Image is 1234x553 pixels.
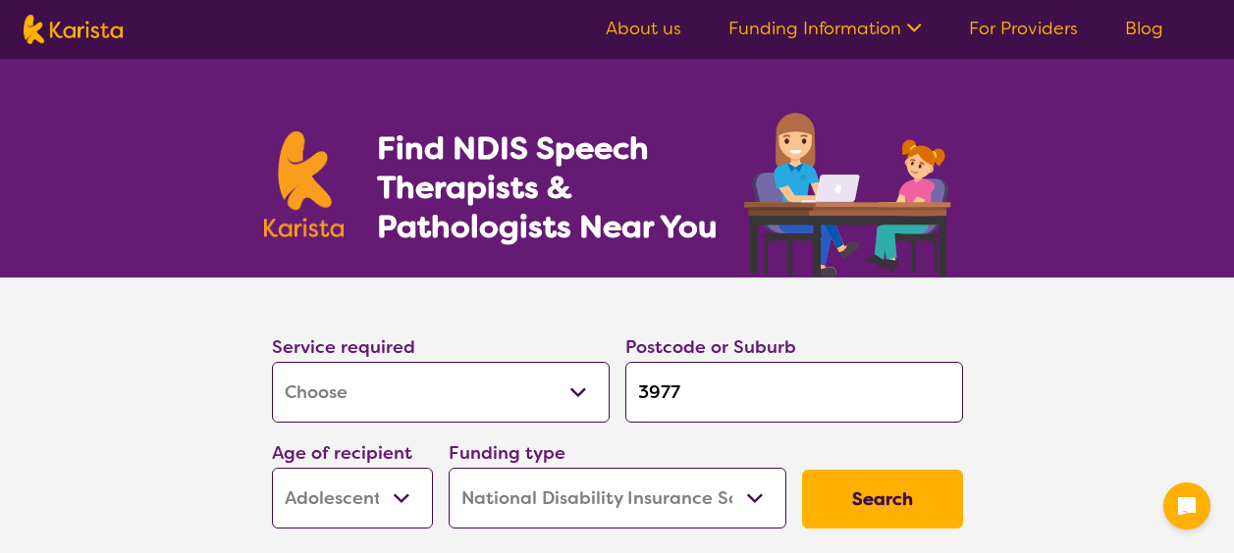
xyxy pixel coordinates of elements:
[377,128,740,246] h1: Find NDIS Speech Therapists & Pathologists Near You
[272,335,415,359] label: Service required
[449,441,565,465] label: Funding type
[606,17,681,40] a: About us
[272,441,412,465] label: Age of recipient
[1125,17,1163,40] a: Blog
[625,362,963,423] input: Type
[728,106,971,277] img: speech-therapy
[24,15,123,44] img: Karista logo
[625,335,796,359] label: Postcode or Suburb
[969,17,1078,40] a: For Providers
[728,17,922,40] a: Funding Information
[802,470,963,528] button: Search
[264,131,345,237] img: Karista logo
